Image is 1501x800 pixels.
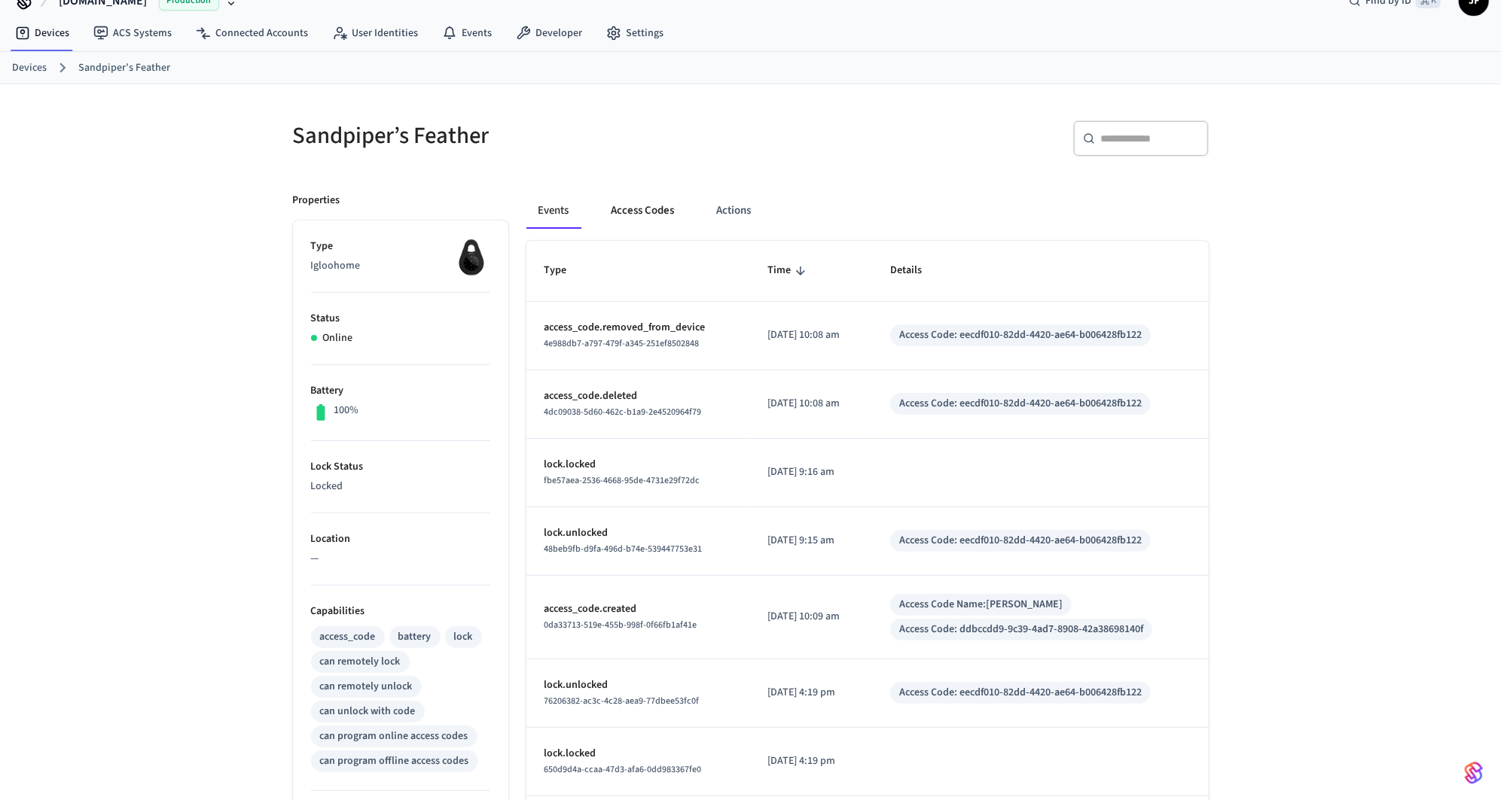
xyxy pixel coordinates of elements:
[311,383,490,399] p: Battery
[545,388,731,404] p: access_code.deleted
[545,619,697,631] span: 0da33713-519e-455b-998f-0f66fb1af41e
[430,20,504,47] a: Events
[545,320,731,336] p: access_code.removed_from_device
[545,259,587,282] span: Type
[3,20,81,47] a: Devices
[184,20,320,47] a: Connected Accounts
[334,403,358,418] p: 100%
[767,327,854,343] p: [DATE] 10:08 am
[545,543,703,555] span: 48beb9fb-d9fa-496d-b74e-539447753e31
[545,601,731,617] p: access_code.created
[545,695,700,707] span: 76206382-ac3c-4c28-aea9-77dbee53fc0f
[311,258,490,274] p: Igloohome
[890,259,941,282] span: Details
[705,193,764,229] button: Actions
[545,746,731,762] p: lock.locked
[311,239,490,254] p: Type
[311,604,490,619] p: Capabilities
[1465,761,1483,785] img: SeamLogoGradient.69752ec5.svg
[311,479,490,494] p: Locked
[320,704,416,719] div: can unlock with code
[320,729,468,744] div: can program online access codes
[311,531,490,547] p: Location
[526,193,1209,229] div: ant example
[320,20,430,47] a: User Identities
[545,677,731,693] p: lock.unlocked
[320,753,469,769] div: can program offline access codes
[899,622,1143,637] div: Access Code: ddbccdd9-9c39-4ad7-8908-42a38698140f
[767,533,854,549] p: [DATE] 9:15 am
[320,629,376,645] div: access_code
[545,457,731,473] p: lock.locked
[767,259,810,282] span: Time
[453,239,490,276] img: igloohome_igke
[526,193,581,229] button: Events
[767,609,854,625] p: [DATE] 10:09 am
[78,60,170,76] a: Sandpiper’s Feather
[504,20,594,47] a: Developer
[545,337,700,350] span: 4e988db7-a797-479f-a345-251ef8502848
[311,459,490,475] p: Lock Status
[545,474,700,487] span: fbe57aea-2536-4668-95de-4731e29f72dc
[320,679,413,695] div: can remotely unlock
[594,20,676,47] a: Settings
[293,120,742,151] h5: Sandpiper’s Feather
[323,330,353,346] p: Online
[899,597,1063,613] div: Access Code Name: [PERSON_NAME]
[311,551,490,567] p: —
[767,396,854,412] p: [DATE] 10:08 am
[767,685,854,701] p: [DATE] 4:19 pm
[545,763,702,776] span: 650d9d4a-ccaa-47d3-afa6-0dd983367fe0
[899,327,1142,343] div: Access Code: eecdf010-82dd-4420-ae64-b006428fb122
[899,396,1142,412] div: Access Code: eecdf010-82dd-4420-ae64-b006428fb122
[545,406,702,418] span: 4dc09038-5d60-462c-b1a9-2e4520964f79
[899,533,1142,549] div: Access Code: eecdf010-82dd-4420-ae64-b006428fb122
[81,20,184,47] a: ACS Systems
[454,629,473,645] div: lock
[293,193,340,208] p: Properties
[767,753,854,769] p: [DATE] 4:19 pm
[767,464,854,480] p: [DATE] 9:16 am
[599,193,687,229] button: Access Codes
[320,654,401,670] div: can remotely lock
[545,525,731,541] p: lock.unlocked
[12,60,47,76] a: Devices
[311,311,490,327] p: Status
[398,629,432,645] div: battery
[899,685,1142,701] div: Access Code: eecdf010-82dd-4420-ae64-b006428fb122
